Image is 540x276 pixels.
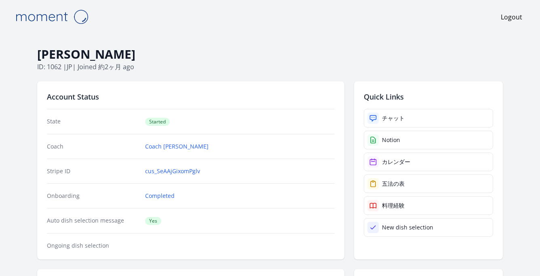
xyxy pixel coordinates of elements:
[382,180,405,188] div: 五法の表
[364,131,493,149] a: Notion
[47,242,139,250] dt: Ongoing dish selection
[382,158,410,166] div: カレンダー
[364,153,493,171] a: カレンダー
[364,174,493,193] a: 五法の表
[47,91,335,102] h2: Account Status
[145,192,175,200] a: Completed
[47,142,139,151] dt: Coach
[382,202,405,210] div: 料理経験
[145,217,161,225] span: Yes
[145,167,200,175] a: cus_SeAAjGixomPglv
[11,6,92,27] img: Moment
[67,62,72,71] span: jp
[47,217,139,225] dt: Auto dish selection message
[47,192,139,200] dt: Onboarding
[37,47,503,62] h1: [PERSON_NAME]
[145,142,209,151] a: Coach [PERSON_NAME]
[47,167,139,175] dt: Stripe ID
[145,118,170,126] span: Started
[364,196,493,215] a: 料理経験
[364,109,493,127] a: チャット
[47,117,139,126] dt: State
[364,91,493,102] h2: Quick Links
[364,218,493,237] a: New dish selection
[382,136,400,144] div: Notion
[382,114,405,122] div: チャット
[382,223,433,231] div: New dish selection
[37,62,503,72] p: ID: 1062 | | Joined 約2ヶ月 ago
[501,12,522,22] a: Logout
